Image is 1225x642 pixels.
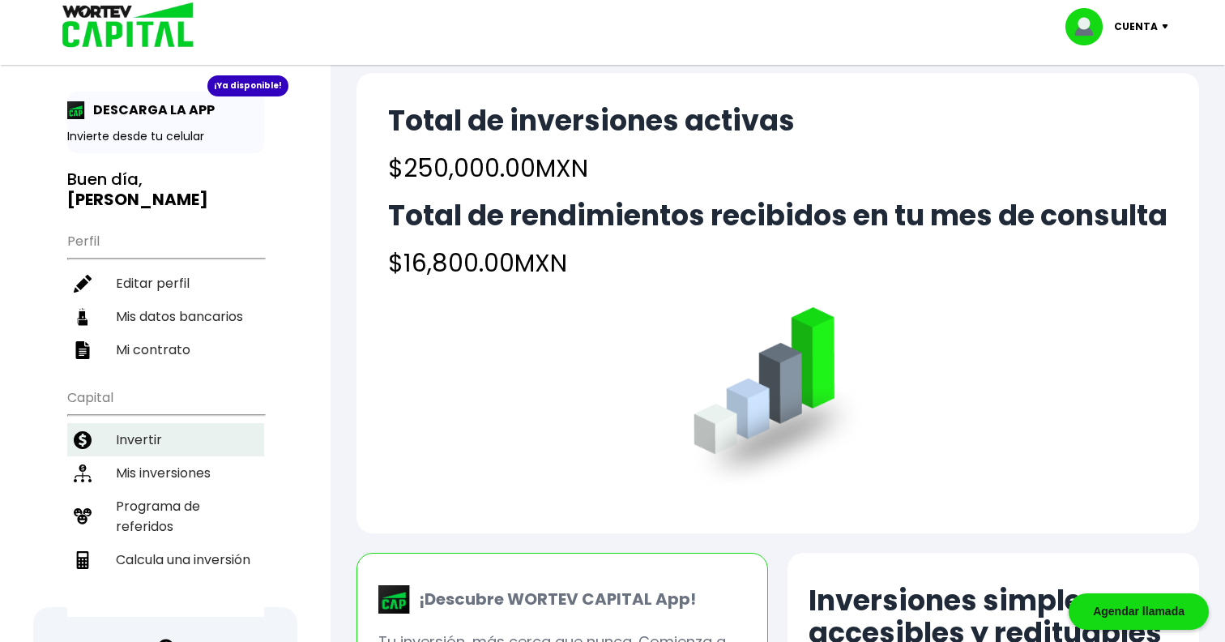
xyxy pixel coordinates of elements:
[67,128,264,145] p: Invierte desde tu celular
[388,150,795,186] h4: $250,000.00 MXN
[74,275,92,293] img: editar-icon.952d3147.svg
[67,169,264,210] h3: Buen día,
[207,75,288,96] div: ¡Ya disponible!
[411,587,696,611] p: ¡Descubre WORTEV CAPITAL App!
[1114,15,1158,39] p: Cuenta
[67,379,264,617] ul: Capital
[74,507,92,525] img: recomiendanos-icon.9b8e9327.svg
[74,464,92,482] img: inversiones-icon.6695dc30.svg
[74,431,92,449] img: invertir-icon.b3b967d7.svg
[67,490,264,543] a: Programa de referidos
[67,223,264,366] ul: Perfil
[74,308,92,326] img: datos-icon.10cf9172.svg
[67,101,85,119] img: app-icon
[1069,593,1209,630] div: Agendar llamada
[67,543,264,576] a: Calcula una inversión
[1065,8,1114,45] img: profile-image
[67,300,264,333] a: Mis datos bancarios
[388,105,795,137] h2: Total de inversiones activas
[67,267,264,300] a: Editar perfil
[388,245,1167,281] h4: $16,800.00 MXN
[74,341,92,359] img: contrato-icon.f2db500c.svg
[686,307,870,491] img: grafica.516fef24.png
[74,551,92,569] img: calculadora-icon.17d418c4.svg
[67,188,208,211] b: [PERSON_NAME]
[67,333,264,366] a: Mi contrato
[67,456,264,490] a: Mis inversiones
[388,199,1167,232] h2: Total de rendimientos recibidos en tu mes de consulta
[378,585,411,614] img: wortev-capital-app-icon
[67,423,264,456] a: Invertir
[85,100,215,120] p: DESCARGA LA APP
[1158,24,1180,29] img: icon-down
